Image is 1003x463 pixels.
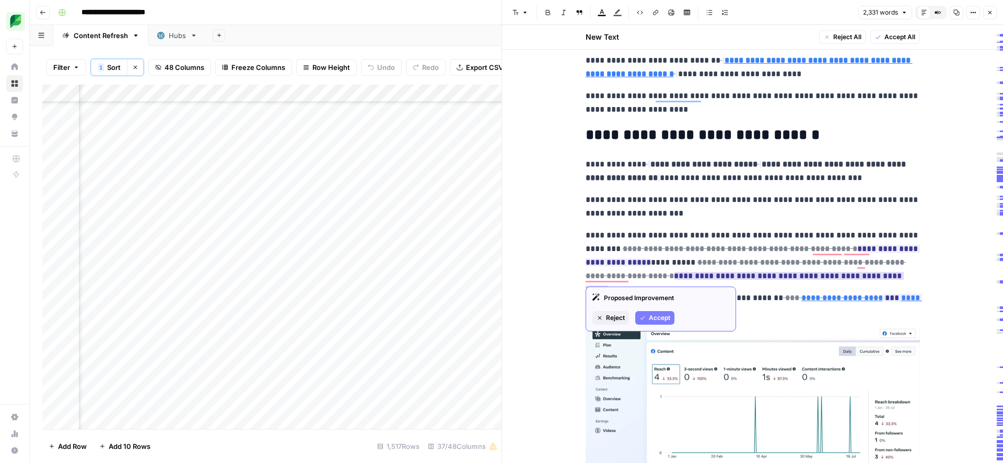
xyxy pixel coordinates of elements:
button: 48 Columns [148,59,211,76]
span: Accept [649,313,670,323]
a: Settings [6,409,23,425]
span: 2,331 words [863,8,898,17]
button: Reject [592,311,629,325]
button: Accept All [870,30,920,44]
span: Freeze Columns [231,62,285,73]
button: Row Height [296,59,357,76]
span: Reject [606,313,625,323]
div: Proposed Improvement [592,293,729,303]
div: Content Refresh [74,30,128,41]
button: Add 10 Rows [93,438,157,455]
span: Accept All [884,32,915,42]
div: 1,517 Rows [373,438,424,455]
button: Export CSV [450,59,510,76]
button: Accept [635,311,674,325]
a: Browse [6,75,23,92]
span: 1 [99,63,102,72]
button: Freeze Columns [215,59,292,76]
span: Add Row [58,441,87,452]
button: Undo [361,59,402,76]
span: Reject All [833,32,861,42]
img: SproutSocial Logo [6,12,25,31]
span: Export CSV [466,62,503,73]
a: Home [6,58,23,75]
button: Filter [46,59,86,76]
a: Opportunities [6,109,23,125]
a: Hubs [148,25,206,46]
span: Undo [377,62,395,73]
button: Workspace: SproutSocial [6,8,23,34]
div: 1 [98,63,104,72]
button: Help + Support [6,442,23,459]
div: 37/48 Columns [424,438,501,455]
span: Filter [53,62,70,73]
button: Reject All [819,30,866,44]
a: Content Refresh [53,25,148,46]
span: Add 10 Rows [109,441,150,452]
a: Usage [6,425,23,442]
a: Insights [6,92,23,109]
span: Sort [107,62,121,73]
span: Row Height [312,62,350,73]
span: Redo [422,62,439,73]
h2: New Text [586,32,619,42]
button: 1Sort [91,59,127,76]
a: Your Data [6,125,23,142]
span: 48 Columns [165,62,204,73]
button: 2,331 words [858,6,912,19]
button: Add Row [42,438,93,455]
div: Hubs [169,30,186,41]
button: Redo [406,59,446,76]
